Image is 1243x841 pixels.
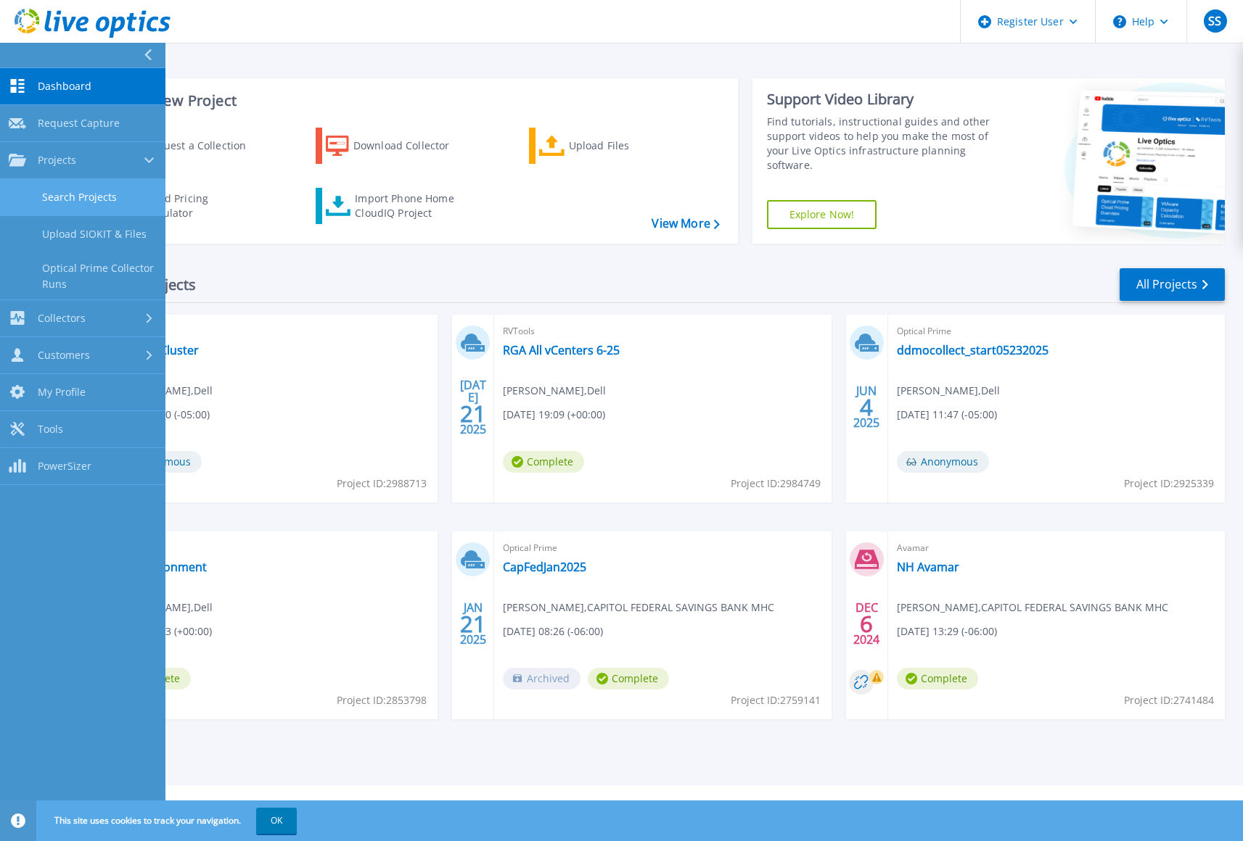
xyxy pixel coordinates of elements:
[337,476,427,492] span: Project ID: 2988713
[503,323,822,339] span: RVTools
[853,597,880,650] div: DEC 2024
[1124,476,1214,492] span: Project ID: 2925339
[142,191,258,220] div: Cloud Pricing Calculator
[337,692,427,708] span: Project ID: 2853798
[588,668,669,689] span: Complete
[897,451,989,473] span: Anonymous
[38,117,120,130] span: Request Capture
[897,540,1216,556] span: Avamar
[38,423,63,436] span: Tools
[353,131,469,160] div: Download Collector
[767,90,1006,109] div: Support Video Library
[355,191,468,220] div: Import Phone Home CloudIQ Project
[767,200,877,229] a: Explore Now!
[503,600,774,616] span: [PERSON_NAME] , CAPITOL FEDERAL SAVINGS BANK MHC
[853,381,880,434] div: JUN 2025
[38,349,90,362] span: Customers
[897,407,997,423] span: [DATE] 11:47 (-05:00)
[503,451,584,473] span: Complete
[103,128,265,164] a: Request a Collection
[460,618,486,630] span: 21
[110,540,429,556] span: RVTools
[110,323,429,339] span: Optical Prime
[897,560,959,574] a: NH Avamar
[503,623,603,639] span: [DATE] 08:26 (-06:00)
[503,383,606,399] span: [PERSON_NAME] , Dell
[144,131,261,160] div: Request a Collection
[860,618,873,630] span: 6
[652,217,719,231] a: View More
[503,407,605,423] span: [DATE] 19:09 (+00:00)
[503,540,822,556] span: Optical Prime
[767,115,1006,173] div: Find tutorials, instructional guides and other support videos to help you make the most of your L...
[38,312,86,325] span: Collectors
[897,383,1000,399] span: [PERSON_NAME] , Dell
[569,131,685,160] div: Upload Files
[256,808,297,834] button: OK
[38,386,86,399] span: My Profile
[38,80,91,93] span: Dashboard
[40,808,297,834] span: This site uses cookies to track your navigation.
[1120,268,1225,301] a: All Projects
[897,600,1168,616] span: [PERSON_NAME] , CAPITOL FEDERAL SAVINGS BANK MHC
[860,401,873,413] span: 4
[103,188,265,224] a: Cloud Pricing Calculator
[731,476,821,492] span: Project ID: 2984749
[529,128,691,164] a: Upload Files
[503,343,620,357] a: RGA All vCenters 6-25
[731,692,821,708] span: Project ID: 2759141
[1124,692,1214,708] span: Project ID: 2741484
[503,668,581,689] span: Archived
[897,323,1216,339] span: Optical Prime
[897,343,1049,357] a: ddmocollect_start05232025
[897,668,978,689] span: Complete
[38,154,76,167] span: Projects
[459,381,487,434] div: [DATE] 2025
[459,597,487,650] div: JAN 2025
[316,128,477,164] a: Download Collector
[38,460,91,473] span: PowerSizer
[503,560,586,574] a: CapFedJan2025
[897,623,997,639] span: [DATE] 13:29 (-06:00)
[460,407,486,420] span: 21
[1208,15,1221,27] span: SS
[103,93,719,109] h3: Start a New Project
